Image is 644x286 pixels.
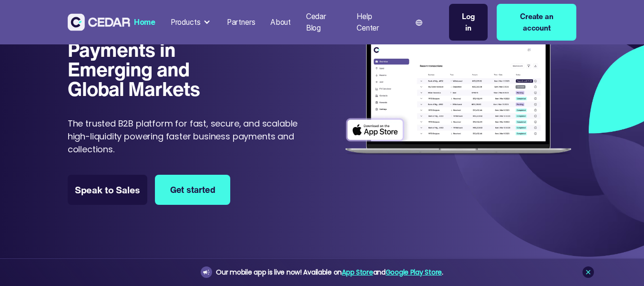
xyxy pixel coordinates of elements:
img: announcement [203,268,210,276]
a: Home [130,12,159,33]
a: Create an account [497,4,576,41]
a: Partners [223,12,259,33]
a: Cedar Blog [302,6,346,38]
div: Partners [227,17,256,28]
img: world icon [416,20,422,26]
a: App Store [342,267,373,277]
div: Home [134,17,155,28]
a: About [266,12,295,33]
a: Help Center [353,6,399,38]
div: About [270,17,291,28]
a: Speak to Sales [68,175,148,205]
a: Get started [155,175,230,205]
div: Help Center [357,11,395,33]
div: Products [167,13,215,32]
div: Log in [459,11,479,33]
p: The trusted B2B platform for fast, secure, and scalable high-liquidity powering faster business p... [68,117,303,156]
a: Log in [449,4,488,41]
a: Google Play Store [386,267,442,277]
div: Our mobile app is live now! Available on and . [216,266,443,278]
div: Cedar Blog [306,11,342,33]
div: Products [171,17,201,28]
